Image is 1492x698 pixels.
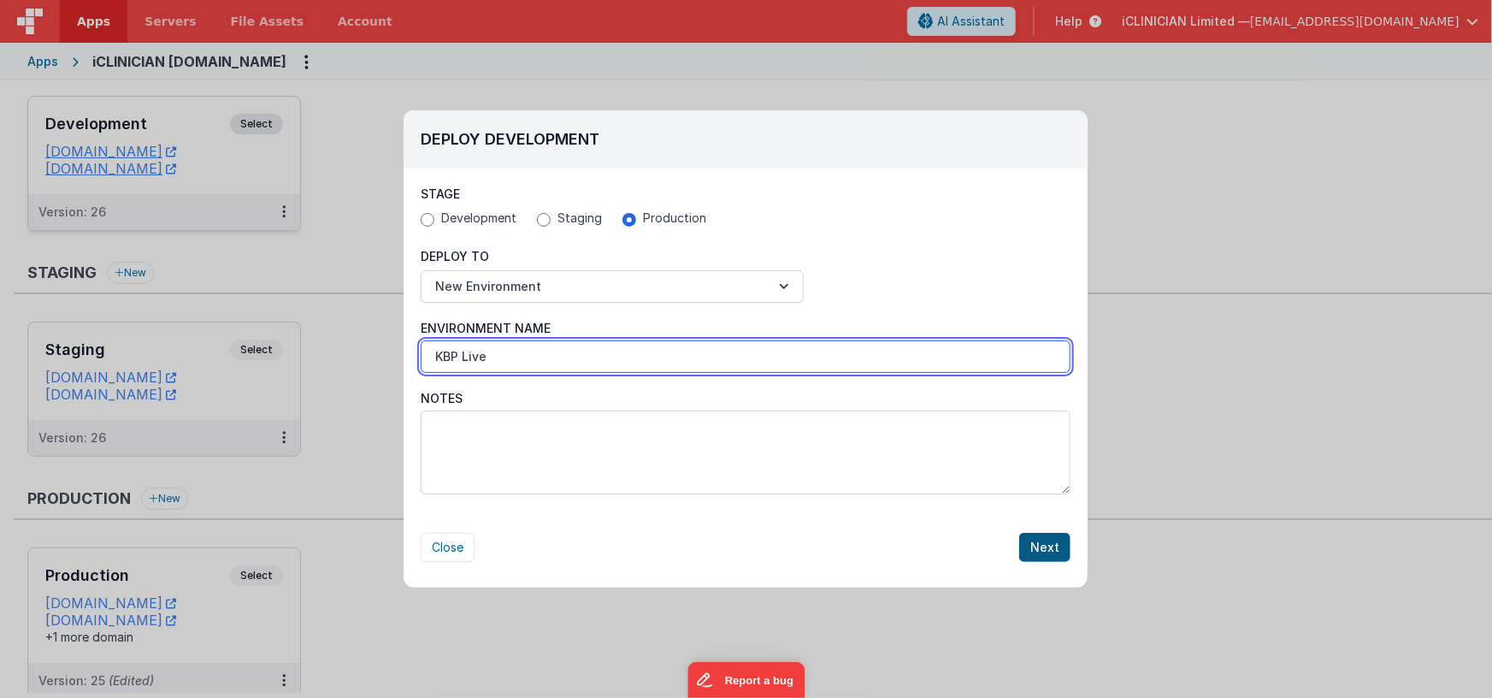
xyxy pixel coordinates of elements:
[421,390,463,407] span: Notes
[687,662,805,698] iframe: Marker.io feedback button
[1019,533,1070,562] button: Next
[421,340,1070,373] input: Environment Name
[421,127,1070,151] h2: Deploy Development
[421,320,551,337] span: Environment Name
[421,411,1070,494] textarea: Notes
[421,248,804,265] p: Deploy To
[557,210,602,227] span: Staging
[441,210,516,227] span: Development
[421,213,434,227] input: Development
[537,213,551,227] input: Staging
[421,533,475,562] button: Close
[622,213,636,227] input: Production
[421,270,804,303] button: New Environment
[643,210,706,227] span: Production
[421,186,460,201] span: Stage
